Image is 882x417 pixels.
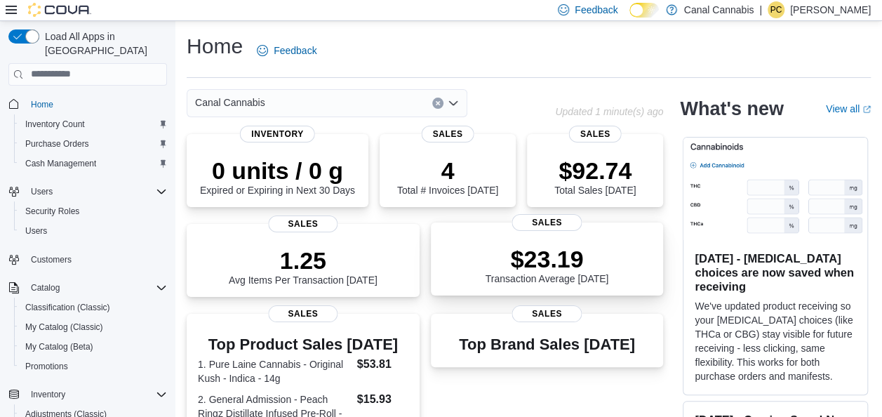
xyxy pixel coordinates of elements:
span: Users [20,223,167,239]
button: Open list of options [448,98,459,109]
div: Transaction Average [DATE] [486,245,609,284]
span: Sales [512,305,582,322]
img: Cova [28,3,91,17]
a: Customers [25,251,77,268]
dd: $15.93 [357,391,408,408]
span: Inventory [31,389,65,400]
span: Cash Management [25,158,96,169]
span: Users [25,183,167,200]
p: $92.74 [554,157,636,185]
span: Promotions [20,358,167,375]
a: Classification (Classic) [20,299,116,316]
span: Sales [268,216,338,232]
span: Customers [25,251,167,268]
span: Purchase Orders [20,135,167,152]
p: 1.25 [229,246,377,274]
span: Canal Cannabis [195,94,265,111]
span: Sales [422,126,474,143]
p: 0 units / 0 g [200,157,355,185]
a: Feedback [251,37,322,65]
p: | [759,1,762,18]
span: My Catalog (Beta) [20,338,167,355]
span: My Catalog (Beta) [25,341,93,352]
button: Security Roles [14,201,173,221]
button: Inventory Count [14,114,173,134]
a: My Catalog (Classic) [20,319,109,336]
input: Dark Mode [629,3,659,18]
button: Classification (Classic) [14,298,173,317]
span: Security Roles [20,203,167,220]
button: Inventory [3,385,173,404]
button: My Catalog (Beta) [14,337,173,357]
a: Home [25,96,59,113]
a: Inventory Count [20,116,91,133]
div: Expired or Expiring in Next 30 Days [200,157,355,196]
button: Users [14,221,173,241]
a: Promotions [20,358,74,375]
span: Security Roles [25,206,79,217]
p: Updated 1 minute(s) ago [555,106,663,117]
span: Feedback [575,3,617,17]
span: Sales [512,214,582,231]
h3: Top Brand Sales [DATE] [459,336,635,353]
a: Cash Management [20,155,102,172]
span: Catalog [25,279,167,296]
svg: External link [862,105,871,114]
span: Purchase Orders [25,138,89,150]
span: Sales [268,305,338,322]
a: Security Roles [20,203,85,220]
span: Catalog [31,282,60,293]
span: My Catalog (Classic) [25,322,103,333]
a: View allExternal link [826,103,871,114]
span: Promotions [25,361,68,372]
button: Catalog [3,278,173,298]
div: Total # Invoices [DATE] [397,157,498,196]
a: Purchase Orders [20,135,95,152]
span: Users [25,225,47,237]
a: Users [20,223,53,239]
span: Load All Apps in [GEOGRAPHIC_DATA] [39,29,167,58]
span: Inventory Count [25,119,85,130]
dd: $53.81 [357,356,408,373]
button: Users [25,183,58,200]
p: Canal Cannabis [684,1,754,18]
span: Home [31,99,53,110]
p: We've updated product receiving so your [MEDICAL_DATA] choices (like THCa or CBG) stay visible fo... [695,299,856,383]
span: Cash Management [20,155,167,172]
span: Home [25,95,167,113]
div: Total Sales [DATE] [554,157,636,196]
span: Classification (Classic) [25,302,110,313]
h1: Home [187,32,243,60]
span: Sales [569,126,622,143]
a: My Catalog (Beta) [20,338,99,355]
button: Inventory [25,386,71,403]
p: 4 [397,157,498,185]
p: [PERSON_NAME] [790,1,871,18]
button: Users [3,182,173,201]
span: My Catalog (Classic) [20,319,167,336]
button: Catalog [25,279,65,296]
h3: [DATE] - [MEDICAL_DATA] choices are now saved when receiving [695,251,856,293]
button: Customers [3,249,173,270]
span: Feedback [274,44,316,58]
button: Purchase Orders [14,134,173,154]
button: Promotions [14,357,173,376]
span: Customers [31,254,72,265]
button: My Catalog (Classic) [14,317,173,337]
span: Inventory Count [20,116,167,133]
span: Users [31,186,53,197]
span: Inventory [25,386,167,403]
span: Classification (Classic) [20,299,167,316]
p: $23.19 [486,245,609,273]
dt: 1. Pure Laine Cannabis - Original Kush - Indica - 14g [198,357,352,385]
button: Home [3,94,173,114]
div: Patrick Ciantar [768,1,784,18]
span: PC [770,1,782,18]
h2: What's new [680,98,783,120]
button: Clear input [432,98,443,109]
span: Inventory [240,126,315,143]
button: Cash Management [14,154,173,173]
h3: Top Product Sales [DATE] [198,336,408,353]
div: Avg Items Per Transaction [DATE] [229,246,377,286]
